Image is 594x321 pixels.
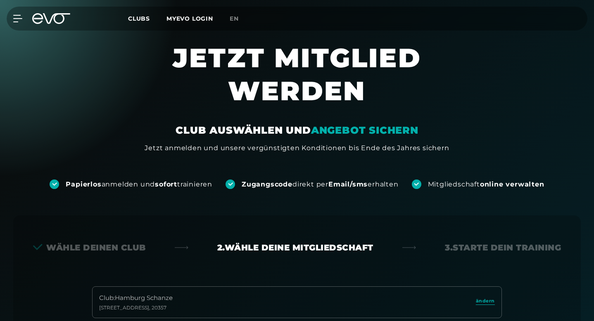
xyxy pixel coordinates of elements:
a: ändern [476,297,495,307]
div: CLUB AUSWÄHLEN UND [176,124,418,137]
div: anmelden und trainieren [66,180,212,189]
strong: Papierlos [66,180,101,188]
strong: Zugangscode [242,180,292,188]
span: ändern [476,297,495,304]
div: direkt per erhalten [242,180,398,189]
div: Mitgliedschaft [428,180,544,189]
em: ANGEBOT SICHERN [311,124,418,136]
strong: sofort [155,180,177,188]
span: en [230,15,239,22]
a: Clubs [128,14,166,22]
span: Clubs [128,15,150,22]
div: 2. Wähle deine Mitgliedschaft [217,242,373,253]
div: Club : Hamburg Schanze [99,293,173,303]
div: 3. Starte dein Training [445,242,561,253]
strong: online verwalten [480,180,544,188]
a: en [230,14,249,24]
h1: JETZT MITGLIED WERDEN [107,41,487,124]
a: MYEVO LOGIN [166,15,213,22]
div: Wähle deinen Club [33,242,146,253]
strong: Email/sms [328,180,368,188]
div: Jetzt anmelden und unsere vergünstigten Konditionen bis Ende des Jahres sichern [145,143,449,153]
div: [STREET_ADDRESS] , 20357 [99,304,173,311]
